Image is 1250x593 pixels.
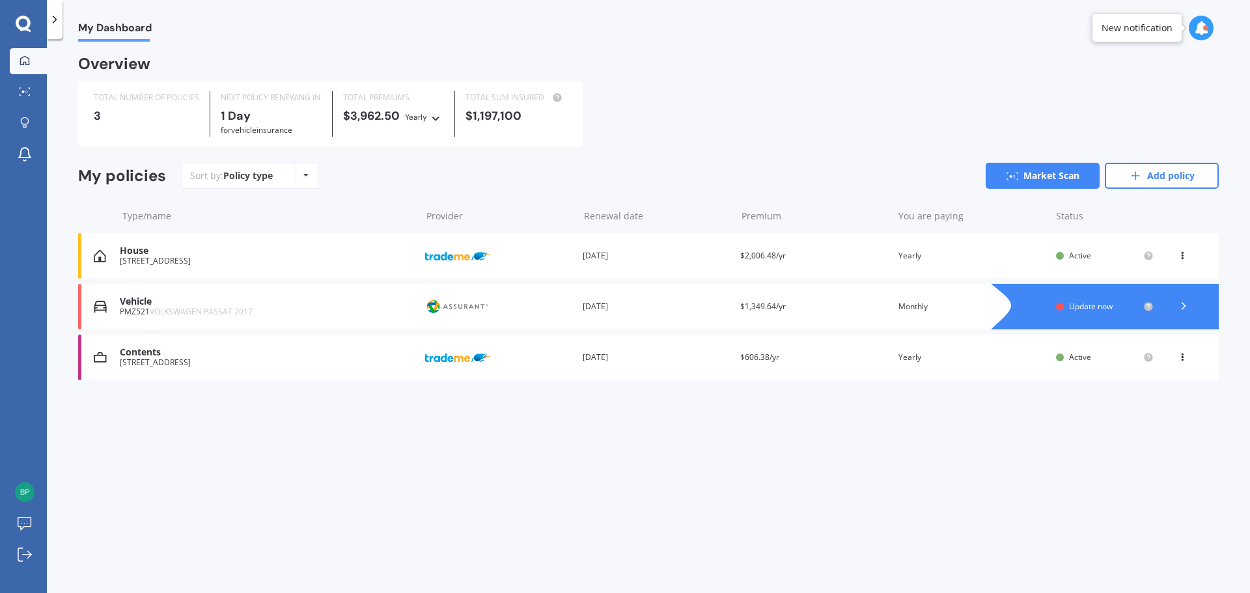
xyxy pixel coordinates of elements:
[221,91,322,104] div: NEXT POLICY RENEWING IN
[221,124,292,135] span: for Vehicle insurance
[740,301,786,312] span: $1,349.64/yr
[221,108,251,124] b: 1 Day
[740,352,779,363] span: $606.38/yr
[1056,210,1154,223] div: Status
[120,307,415,316] div: PMZ521
[898,351,1046,364] div: Yearly
[465,109,566,122] div: $1,197,100
[425,294,490,319] img: Protecta
[223,169,273,182] div: Policy type
[584,210,731,223] div: Renewal date
[898,249,1046,262] div: Yearly
[120,296,415,307] div: Vehicle
[425,243,490,268] img: Trade Me Insurance
[740,250,786,261] span: $2,006.48/yr
[190,169,273,182] div: Sort by:
[583,249,730,262] div: [DATE]
[120,245,415,256] div: House
[120,358,415,367] div: [STREET_ADDRESS]
[94,300,107,313] img: Vehicle
[120,256,415,266] div: [STREET_ADDRESS]
[742,210,889,223] div: Premium
[15,482,35,502] img: f23eae5564fe297151419cc8d79325a1
[78,167,166,186] div: My policies
[1069,250,1091,261] span: Active
[986,163,1100,189] a: Market Scan
[94,249,106,262] img: House
[343,91,444,104] div: TOTAL PREMIUMS
[94,351,107,364] img: Contents
[78,57,150,70] div: Overview
[1069,352,1091,363] span: Active
[465,91,566,104] div: TOTAL SUM INSURED
[1105,163,1219,189] a: Add policy
[898,300,1046,313] div: Monthly
[120,347,415,358] div: Contents
[405,111,427,124] div: Yearly
[426,210,574,223] div: Provider
[583,300,730,313] div: [DATE]
[122,210,416,223] div: Type/name
[898,210,1046,223] div: You are paying
[1069,301,1113,312] span: Update now
[343,109,444,124] div: $3,962.50
[1102,21,1173,34] div: New notification
[94,91,199,104] div: TOTAL NUMBER OF POLICIES
[150,306,253,317] span: VOLKSWAGEN PASSAT 2017
[78,21,152,39] span: My Dashboard
[94,109,199,122] div: 3
[583,351,730,364] div: [DATE]
[425,345,490,370] img: Trade Me Insurance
